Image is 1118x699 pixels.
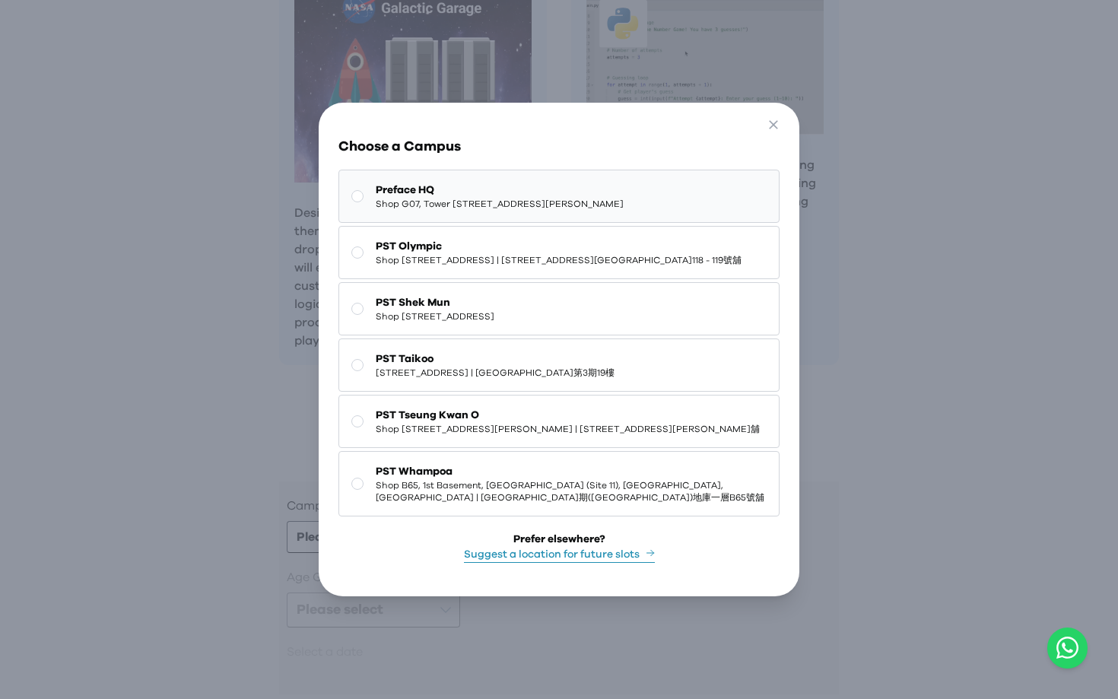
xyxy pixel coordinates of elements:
[376,254,742,266] span: Shop [STREET_ADDRESS] | [STREET_ADDRESS][GEOGRAPHIC_DATA]118 - 119號舖
[338,226,780,279] button: PST OlympicShop [STREET_ADDRESS] | [STREET_ADDRESS][GEOGRAPHIC_DATA]118 - 119號舖
[376,198,624,210] span: Shop G07, Tower [STREET_ADDRESS][PERSON_NAME]
[376,295,494,310] span: PST Shek Mun
[376,310,494,322] span: Shop [STREET_ADDRESS]
[376,464,767,479] span: PST Whampoa
[338,451,780,516] button: PST WhampoaShop B65, 1st Basement, [GEOGRAPHIC_DATA] (Site 11), [GEOGRAPHIC_DATA], [GEOGRAPHIC_DA...
[376,423,760,435] span: Shop [STREET_ADDRESS][PERSON_NAME] | [STREET_ADDRESS][PERSON_NAME]舖
[513,532,605,547] div: Prefer elsewhere?
[338,282,780,335] button: PST Shek MunShop [STREET_ADDRESS]
[338,338,780,392] button: PST Taikoo[STREET_ADDRESS] | [GEOGRAPHIC_DATA]第3期19樓
[376,183,624,198] span: Preface HQ
[376,239,742,254] span: PST Olympic
[338,395,780,448] button: PST Tseung Kwan OShop [STREET_ADDRESS][PERSON_NAME] | [STREET_ADDRESS][PERSON_NAME]舖
[376,408,760,423] span: PST Tseung Kwan O
[338,136,780,157] h3: Choose a Campus
[338,170,780,223] button: Preface HQShop G07, Tower [STREET_ADDRESS][PERSON_NAME]
[376,351,615,367] span: PST Taikoo
[376,367,615,379] span: [STREET_ADDRESS] | [GEOGRAPHIC_DATA]第3期19樓
[376,479,767,504] span: Shop B65, 1st Basement, [GEOGRAPHIC_DATA] (Site 11), [GEOGRAPHIC_DATA], [GEOGRAPHIC_DATA] | [GEOG...
[464,547,655,563] button: Suggest a location for future slots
